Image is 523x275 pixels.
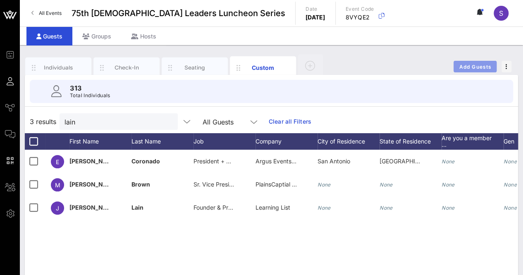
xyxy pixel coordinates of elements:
[40,64,77,72] div: Individuals
[318,133,380,150] div: City of Residence
[454,61,497,72] button: Add Guests
[55,182,60,189] span: M
[380,182,393,188] i: None
[380,133,442,150] div: State of Residence
[318,158,350,165] span: San Antonio
[494,6,509,21] div: S
[504,158,517,165] i: None
[442,182,455,188] i: None
[380,158,439,165] span: [GEOGRAPHIC_DATA]
[56,205,59,212] span: J
[26,7,67,20] a: All Events
[131,181,150,188] span: Brown
[499,9,503,17] span: S
[256,204,290,211] span: Learning List
[72,7,285,19] span: 75th [DEMOGRAPHIC_DATA] Leaders Luncheon Series
[256,158,333,165] span: Argus Events and Marketing
[306,13,325,22] p: [DATE]
[193,158,268,165] span: President + Chief Strategist
[70,91,110,100] p: Total Individuals
[177,64,213,72] div: Seating
[69,204,118,211] span: [PERSON_NAME]
[39,10,62,16] span: All Events
[198,113,264,130] div: All Guests
[26,27,72,45] div: Guests
[69,181,118,188] span: [PERSON_NAME]
[306,5,325,13] p: Date
[131,158,160,165] span: Coronado
[108,64,145,72] div: Check-In
[504,205,517,211] i: None
[318,182,331,188] i: None
[30,117,56,127] span: 3 results
[504,182,517,188] i: None
[380,205,393,211] i: None
[56,158,59,165] span: E
[72,27,121,45] div: Groups
[131,133,193,150] div: Last Name
[245,63,282,72] div: Custom
[442,158,455,165] i: None
[256,181,306,188] span: PlainsCaptial Bank
[69,158,118,165] span: [PERSON_NAME]
[442,133,504,150] div: Are you a member …
[269,117,311,126] a: Clear all Filters
[346,13,374,22] p: 8VYQE2
[256,133,318,150] div: Company
[193,181,241,188] span: Sr. Vice President
[131,204,143,211] span: Lain
[318,205,331,211] i: None
[459,64,492,70] span: Add Guests
[193,133,256,150] div: Job
[70,83,110,93] p: 313
[193,204,248,211] span: Founder & President
[346,5,374,13] p: Event Code
[203,118,234,126] div: All Guests
[121,27,166,45] div: Hosts
[442,205,455,211] i: None
[69,133,131,150] div: First Name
